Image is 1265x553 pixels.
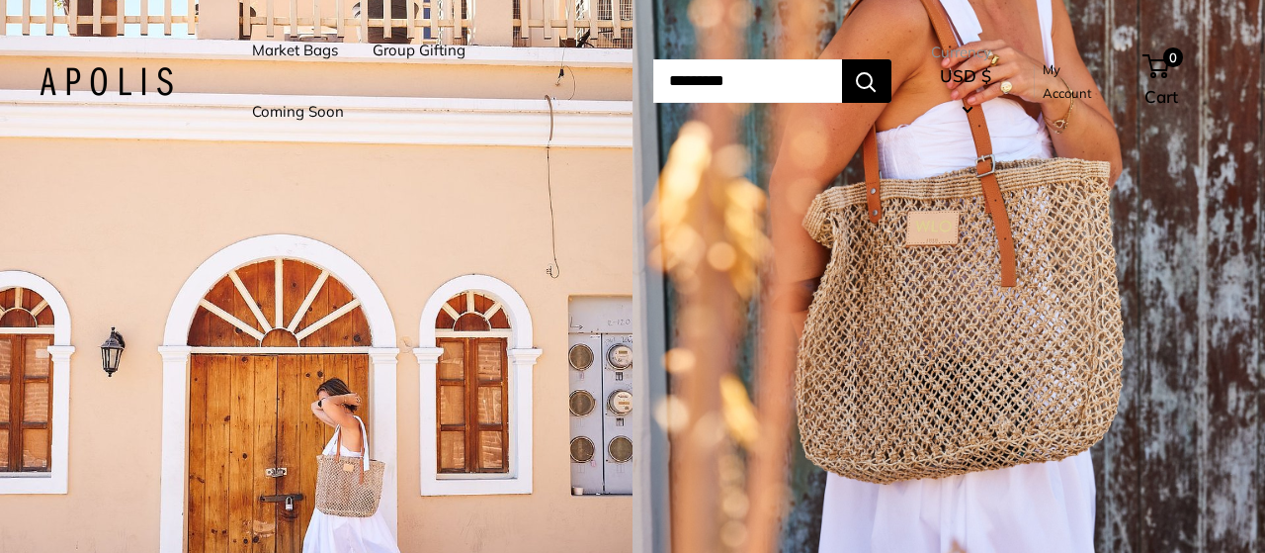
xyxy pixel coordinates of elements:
a: My Account [1043,57,1110,106]
button: USD $ [931,60,1000,124]
img: Apolis [40,67,173,96]
a: Market Bags [252,37,338,64]
a: 0 Cart [1144,49,1225,113]
a: Coming Soon [252,98,344,126]
input: Search... [653,59,842,103]
a: Group Gifting [373,37,465,64]
span: Currency [931,39,1000,66]
button: Search [842,59,891,103]
span: Cart [1144,86,1178,107]
span: USD $ [940,65,991,86]
span: 0 [1163,47,1183,67]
